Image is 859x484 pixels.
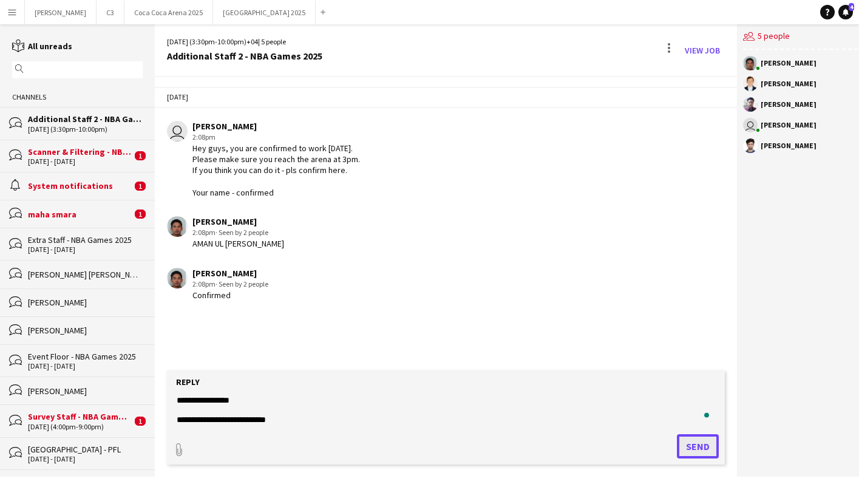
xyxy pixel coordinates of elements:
div: Extra Staff - NBA Games 2025 [28,234,143,245]
span: · Seen by 2 people [216,228,268,237]
div: Scanner & Filtering - NBA Games 2025 [28,146,132,157]
span: 1 [135,151,146,160]
div: [PERSON_NAME] [761,142,817,149]
label: Reply [176,377,200,387]
div: [DATE] [155,87,737,107]
div: [GEOGRAPHIC_DATA] - PFL [28,444,143,455]
div: maha smara [28,209,132,220]
div: 5 people [743,24,858,50]
div: [DATE] (3:30pm-10:00pm) [28,125,143,134]
div: [PERSON_NAME] [192,268,268,279]
div: [PERSON_NAME] [192,121,360,132]
div: [DATE] - [DATE] [28,455,143,463]
div: Event Floor - NBA Games 2025 [28,351,143,362]
textarea: To enrich screen reader interactions, please activate Accessibility in Grammarly extension settings [175,394,716,426]
div: [PERSON_NAME] [761,60,817,67]
a: 4 [838,5,853,19]
div: [PERSON_NAME] [192,216,284,227]
div: [DATE] (3:30pm-10:00pm) | 5 people [167,36,322,47]
span: +04 [246,37,258,46]
span: 1 [135,182,146,191]
div: Survey Staff - NBA Games 2025 [28,411,132,422]
button: [GEOGRAPHIC_DATA] 2025 [213,1,316,24]
div: 2:08pm [192,279,268,290]
div: [PERSON_NAME] [28,297,143,308]
span: 4 [849,3,854,11]
button: C3 [97,1,124,24]
div: [DATE] (4:00pm-9:00pm) [28,423,132,431]
span: · Seen by 2 people [216,279,268,288]
div: [DATE] - [DATE] [28,245,143,254]
div: Hey guys, you are confirmed to work [DATE]. Please make sure you reach the arena at 3pm. If you t... [192,143,360,198]
button: Coca Coca Arena 2025 [124,1,213,24]
div: Additional Staff 2 - NBA Games 2025 [167,50,322,61]
a: View Job [680,41,725,60]
div: [DATE] - [DATE] [28,362,143,370]
button: [PERSON_NAME] [25,1,97,24]
div: [PERSON_NAME] [28,325,143,336]
span: 1 [135,210,146,219]
div: Confirmed [192,290,268,301]
span: 1 [135,417,146,426]
a: All unreads [12,41,72,52]
div: AMAN UL [PERSON_NAME] [192,238,284,249]
div: [PERSON_NAME] [761,121,817,129]
div: [PERSON_NAME] [28,386,143,397]
div: [PERSON_NAME] [761,80,817,87]
div: 2:08pm [192,132,360,143]
div: 2:08pm [192,227,284,238]
div: [PERSON_NAME] [761,101,817,108]
div: Additional Staff 2 - NBA Games 2025 [28,114,143,124]
button: Send [677,434,719,458]
div: System notifications [28,180,132,191]
div: [PERSON_NAME] [PERSON_NAME] [28,269,143,280]
div: [DATE] - [DATE] [28,157,132,166]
